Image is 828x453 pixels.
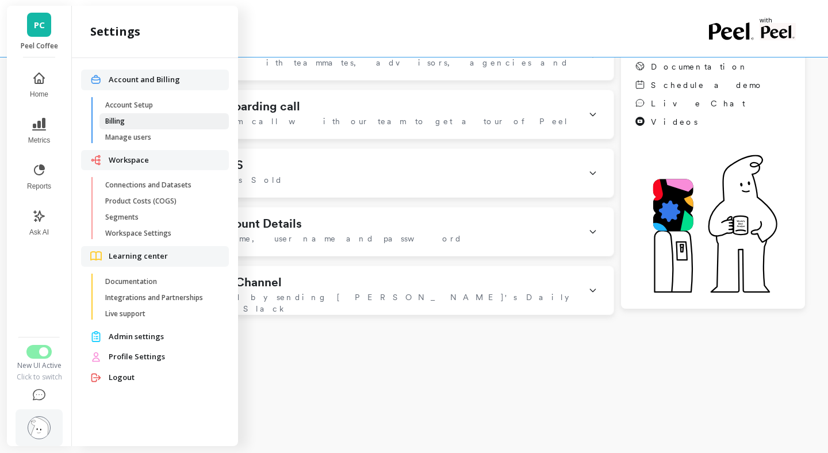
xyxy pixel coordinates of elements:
[760,23,796,40] img: partner logo
[20,202,58,244] button: Ask AI
[141,57,574,80] span: Share Peel with teammates, advisors, agencies and investors
[105,181,215,190] span: Connections and Datasets
[16,409,63,446] button: Settings
[105,133,215,142] span: Manage users
[30,90,48,99] span: Home
[109,331,220,343] span: Admin settings
[141,291,574,314] span: Stay informed by sending [PERSON_NAME]'s Daily Report via Slack
[109,251,220,262] span: Learning center
[105,309,215,318] span: Live support
[141,233,462,244] span: Workspace name, user name and password
[105,229,215,238] span: Workspace Settings
[105,213,215,222] span: Segments
[105,277,215,286] span: Documentation
[635,61,764,72] a: Documentation
[109,74,220,86] span: Account and Billing
[34,18,45,32] span: PC
[20,110,58,152] button: Metrics
[760,17,796,23] p: with
[105,101,215,110] span: Account Setup
[27,182,51,191] span: Reports
[109,351,220,363] span: Profile Settings
[20,156,58,198] button: Reports
[109,372,220,383] span: Logout
[90,331,102,342] img: Peel internal
[16,382,63,409] button: Help
[90,74,102,85] img: Account and Billing
[651,98,745,109] span: Live Chat
[28,136,51,145] span: Metrics
[141,116,569,127] span: Book a Zoom call with our team to get a tour of Peel
[90,24,140,40] h2: Settings
[29,228,49,237] span: Ask AI
[90,155,102,166] img: Workspace
[105,197,215,206] span: Product Costs (COGS)
[635,116,764,128] a: Videos
[635,79,764,91] a: Schedule a demo
[28,416,51,439] img: profile picture
[651,61,749,72] span: Documentation
[105,293,215,302] span: Integrations and Partnerships
[90,372,102,383] img: Logout
[109,155,220,166] span: Workspace
[90,251,102,261] img: Learning center
[90,351,102,363] img: Profile settings
[18,41,60,51] p: Peel Coffee
[16,373,63,382] div: Click to switch
[651,116,697,128] span: Videos
[651,79,764,91] span: Schedule a demo
[105,117,215,126] span: Billing
[26,345,52,359] button: Switch to Legacy UI
[16,361,63,370] div: New UI Active
[20,64,58,106] button: Home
